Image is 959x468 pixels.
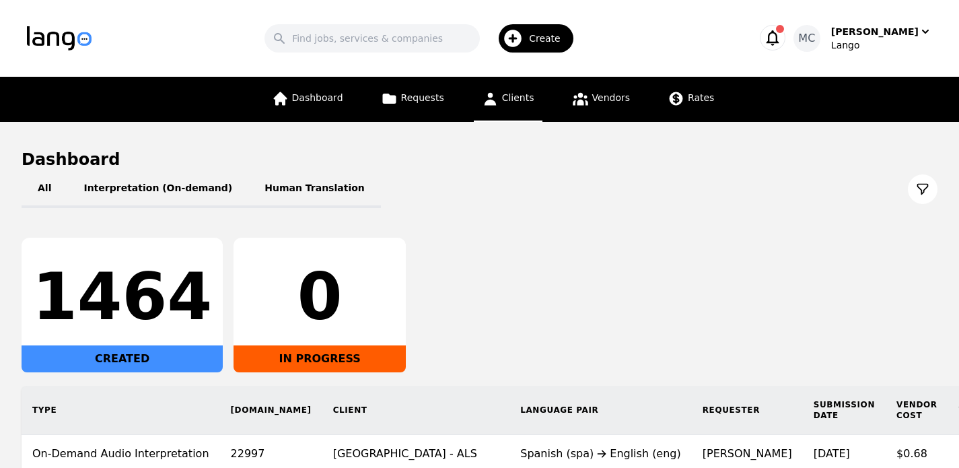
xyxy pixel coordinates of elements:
th: Language Pair [509,386,692,435]
div: Lango [831,38,932,52]
a: Rates [660,77,722,122]
span: Create [529,32,570,45]
th: [DOMAIN_NAME] [220,386,322,435]
div: CREATED [22,345,223,372]
a: Dashboard [264,77,351,122]
h1: Dashboard [22,149,937,170]
button: Filter [908,174,937,204]
input: Find jobs, services & companies [264,24,480,53]
th: Submission Date [803,386,886,435]
span: Dashboard [292,92,343,103]
a: Requests [373,77,452,122]
div: Spanish (spa) English (eng) [520,446,681,462]
a: Clients [474,77,542,122]
span: Requests [401,92,444,103]
div: 0 [244,265,395,329]
span: MC [798,30,815,46]
span: Rates [688,92,714,103]
th: Client [322,386,510,435]
div: [PERSON_NAME] [831,25,919,38]
button: All [22,170,67,208]
button: MC[PERSON_NAME]Lango [793,25,932,52]
th: Vendor Cost [886,386,948,435]
button: Interpretation (On-demand) [67,170,248,208]
button: Create [480,19,581,58]
img: Logo [27,26,92,51]
th: Type [22,386,220,435]
span: Vendors [592,92,630,103]
div: IN PROGRESS [234,345,406,372]
a: Vendors [564,77,638,122]
span: Clients [502,92,534,103]
div: 1464 [32,265,212,329]
time: [DATE] [814,447,850,460]
th: Requester [692,386,803,435]
button: Human Translation [248,170,381,208]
